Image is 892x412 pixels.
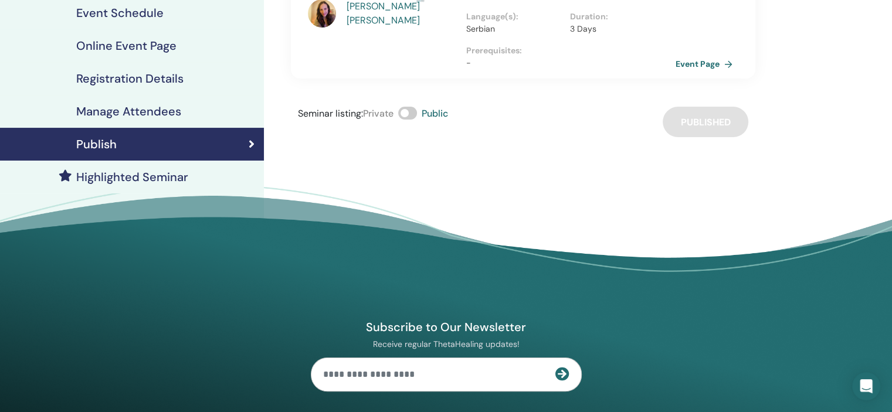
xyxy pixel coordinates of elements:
p: Language(s) : [466,11,563,23]
span: Public [422,107,448,120]
p: Receive regular ThetaHealing updates! [311,339,582,349]
span: Seminar listing : [298,107,363,120]
h4: Online Event Page [76,39,177,53]
span: Private [363,107,394,120]
h4: Publish [76,137,117,151]
p: Serbian [466,23,563,35]
p: Prerequisites : [466,45,674,57]
h4: Registration Details [76,71,184,86]
h4: Event Schedule [76,6,164,20]
p: - [466,57,674,69]
a: Event Page [676,55,737,73]
h4: Subscribe to Our Newsletter [311,319,582,335]
h4: Manage Attendees [76,104,181,118]
p: 3 Days [570,23,667,35]
p: Duration : [570,11,667,23]
h4: Highlighted Seminar [76,170,188,184]
div: Open Intercom Messenger [852,372,880,400]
